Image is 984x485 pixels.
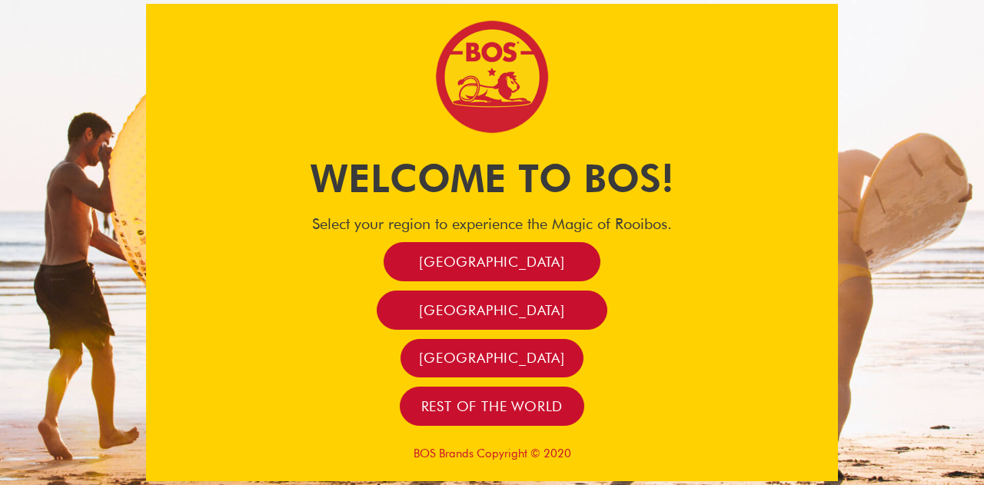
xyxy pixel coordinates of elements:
[377,291,607,330] a: [GEOGRAPHIC_DATA]
[421,397,563,415] span: Rest of the world
[146,214,838,233] h4: Select your region to experience the Magic of Rooibos.
[146,151,838,205] h1: Welcome to BOS!
[384,242,600,281] a: [GEOGRAPHIC_DATA]
[434,19,550,135] img: Bos Brands
[146,447,838,460] p: BOS Brands Copyright © 2020
[419,301,565,319] span: [GEOGRAPHIC_DATA]
[419,253,565,271] span: [GEOGRAPHIC_DATA]
[401,339,583,378] a: [GEOGRAPHIC_DATA]
[419,349,565,367] span: [GEOGRAPHIC_DATA]
[400,387,585,426] a: Rest of the world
